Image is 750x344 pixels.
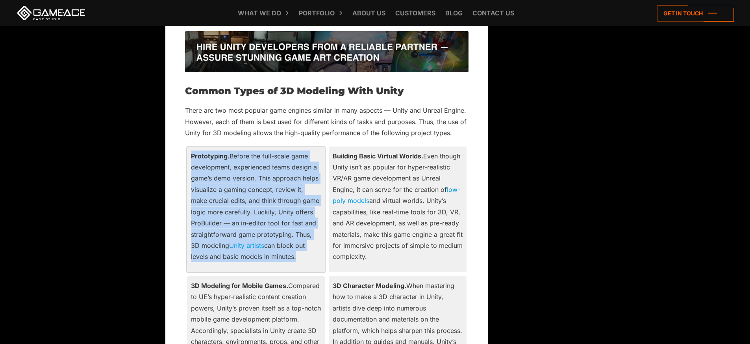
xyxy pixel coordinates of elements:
[333,152,423,160] strong: Building Basic Virtual Worlds.
[333,282,406,290] strong: 3D Character Modeling.
[185,31,469,72] img: how to make a 3d model in unity
[191,282,288,290] strong: 3D Modeling for Mobile Games.
[657,5,734,22] a: Get in touch
[333,151,463,262] p: Even though Unity isn’t as popular for hyper-realistic VR/AR game development as Unreal Engine, i...
[185,86,469,96] h2: Common Types of 3D Modeling With Unity
[185,105,469,138] p: There are two most popular game engines similar in many aspects — Unity and Unreal Engine. Howeve...
[191,152,230,160] strong: Prototyping.
[229,242,264,249] a: Unity artists
[191,151,321,262] p: Before the full-scale game development, experienced teams design a game’s demo version. This appr...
